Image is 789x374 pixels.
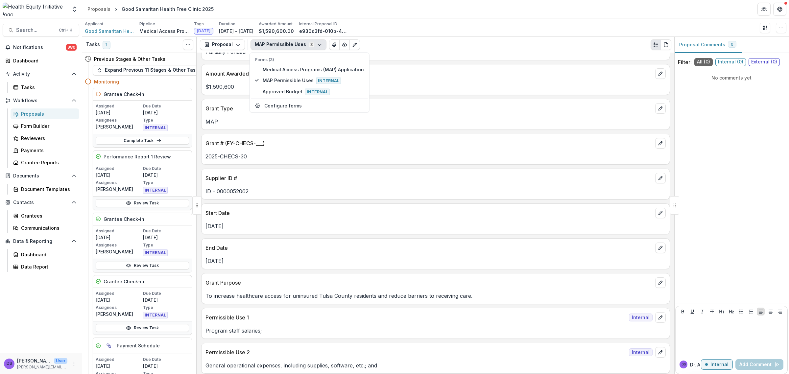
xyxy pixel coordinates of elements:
[143,117,189,123] p: Type
[688,308,696,316] button: Underline
[96,262,189,269] a: Review Task
[94,56,165,62] h4: Previous Stages & Other Tasks
[205,209,653,217] p: Start Date
[13,173,69,179] span: Documents
[205,292,666,300] p: To increase healthcare access for uninsured Tulsa County residents and reduce barriers to receivi...
[655,208,666,218] button: edit
[96,362,142,369] p: [DATE]
[143,242,189,248] p: Type
[679,308,687,316] button: Bold
[104,153,171,160] h5: Performance Report 1 Review
[21,251,74,258] div: Dashboard
[205,348,626,356] p: Permissible Use 2
[96,186,142,193] p: [PERSON_NAME]
[655,173,666,183] button: edit
[655,138,666,149] button: edit
[96,137,189,145] a: Complete Task
[205,257,666,265] p: [DATE]
[11,210,79,221] a: Grantees
[13,71,69,77] span: Activity
[143,312,168,318] span: INTERNAL
[96,180,142,186] p: Assignees
[11,133,79,144] a: Reviewers
[678,74,785,81] p: No comments yet
[96,305,142,311] p: Assignees
[710,362,729,367] p: Internal
[143,357,189,362] p: Due Date
[96,242,142,248] p: Assignees
[96,199,189,207] a: Review Task
[197,29,210,33] span: [DATE]
[205,70,653,78] p: Amount Awarded
[737,308,745,316] button: Bullet List
[205,83,666,91] p: $1,590,600
[11,222,79,233] a: Communications
[103,41,110,49] span: 1
[96,172,142,178] p: [DATE]
[11,121,79,131] a: Form Builder
[655,347,666,358] button: edit
[143,125,168,131] span: INTERNAL
[219,28,253,35] p: [DATE] - [DATE]
[104,91,144,98] h5: Grantee Check-in
[96,357,142,362] p: Assigned
[96,324,189,332] a: Review Task
[86,42,100,47] h3: Tasks
[655,277,666,288] button: edit
[767,308,775,316] button: Align Center
[205,118,666,126] p: MAP
[58,27,74,34] div: Ctrl + K
[629,348,653,356] span: Internal
[11,145,79,156] a: Payments
[11,184,79,195] a: Document Templates
[3,171,79,181] button: Open Documents
[690,361,700,368] p: Dr. A
[70,3,79,16] button: Open entity switcher
[104,278,144,285] h5: Grantee Check-in
[718,308,726,316] button: Heading 1
[205,244,653,252] p: End Date
[757,3,771,16] button: Partners
[194,21,204,27] p: Tags
[122,6,214,12] div: Good Samaritan Health Free Clinic 2025
[205,222,666,230] p: [DATE]
[3,236,79,246] button: Open Data & Reporting
[143,180,189,186] p: Type
[205,187,666,195] p: ID - 0000052062
[66,44,77,51] span: 980
[205,174,653,182] p: Supplier ID #
[674,37,742,53] button: Proposal Comments
[11,261,79,272] a: Data Report
[139,21,155,27] p: Pipeline
[13,45,66,50] span: Notifications
[96,311,142,317] p: [PERSON_NAME]
[96,248,142,255] p: [PERSON_NAME]
[143,249,168,256] span: INTERNAL
[13,239,69,244] span: Data & Reporting
[205,327,666,335] p: Program staff salaries;
[219,21,235,27] p: Duration
[263,88,364,95] span: Approved Budget
[21,110,74,117] div: Proposals
[70,360,78,368] button: More
[21,263,74,270] div: Data Report
[104,340,114,351] button: View dependent tasks
[3,95,79,106] button: Open Workflows
[143,103,189,109] p: Due Date
[3,197,79,208] button: Open Contacts
[708,308,716,316] button: Strike
[329,39,340,50] button: View Attached Files
[259,21,293,27] p: Awarded Amount
[299,28,348,35] p: e930d3fd-010b-498a-95ee-94671997839c
[143,187,168,194] span: INTERNAL
[143,109,189,116] p: [DATE]
[16,27,55,33] span: Search...
[143,166,189,172] p: Due Date
[655,312,666,323] button: edit
[655,243,666,253] button: edit
[316,78,341,84] span: Internal
[698,308,706,316] button: Italicize
[21,147,74,154] div: Payments
[21,159,74,166] div: Grantee Reports
[3,24,79,37] button: Search...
